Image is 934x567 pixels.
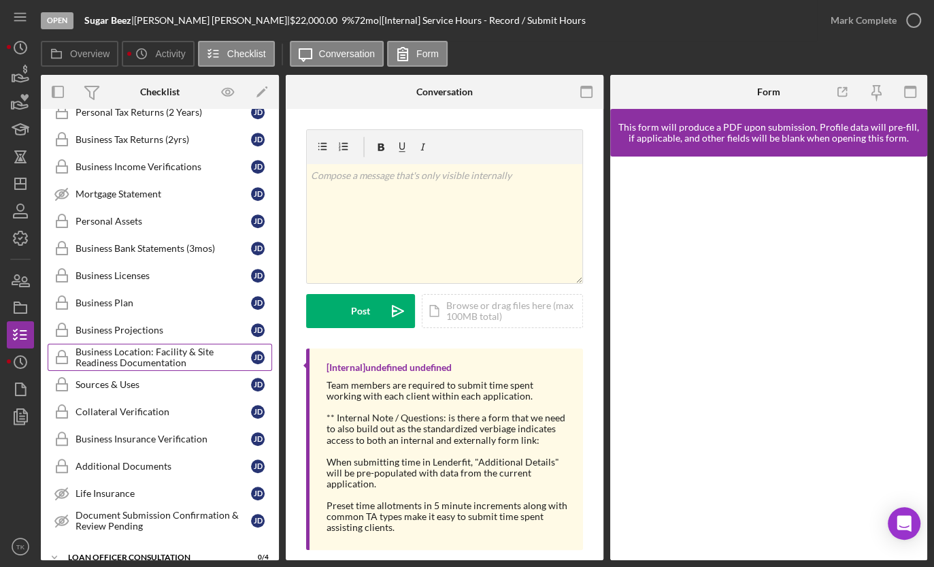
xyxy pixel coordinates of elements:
[251,432,265,446] div: J D
[319,48,376,59] label: Conversation
[76,434,251,444] div: Business Insurance Verification
[888,507,920,540] div: Open Intercom Messenger
[76,325,251,336] div: Business Projections
[76,297,251,308] div: Business Plan
[251,323,265,337] div: J D
[251,106,265,119] div: J D
[140,86,180,97] div: Checklist
[251,351,265,364] div: J D
[48,453,272,480] a: Additional DocumentsJD
[251,378,265,391] div: J D
[76,406,251,417] div: Collateral Verification
[251,242,265,255] div: J D
[290,41,384,67] button: Conversation
[68,553,235,562] div: Loan Officer Consultation
[251,160,265,174] div: J D
[327,362,452,373] div: [Internal] undefined undefined
[327,380,569,402] div: Team members are required to submit time spent working with each client within each application.
[76,107,251,118] div: Personal Tax Returns (2 Years)
[76,189,251,199] div: Mortgage Statement
[76,243,251,254] div: Business Bank Statements (3mos)
[48,480,272,507] a: Life InsuranceJD
[76,461,251,472] div: Additional Documents
[341,15,354,26] div: 9 %
[84,15,134,26] div: |
[831,7,897,34] div: Mark Complete
[227,48,266,59] label: Checklist
[48,425,272,453] a: Business Insurance VerificationJD
[251,296,265,310] div: J D
[48,153,272,180] a: Business Income VerificationsJD
[327,500,569,533] div: Preset time allotments in 5 minute increments along with common TA types make it easy to submit t...
[416,86,473,97] div: Conversation
[76,379,251,390] div: Sources & Uses
[48,371,272,398] a: Sources & UsesJD
[134,15,290,26] div: [PERSON_NAME] [PERSON_NAME] |
[48,208,272,235] a: Personal AssetsJD
[48,99,272,126] a: Personal Tax Returns (2 Years)JD
[416,48,439,59] label: Form
[76,161,251,172] div: Business Income Verifications
[84,14,131,26] b: Sugar Beez
[327,457,569,489] div: When submitting time in Lenderfit, "Additional Details" will be pre-populated with data from the ...
[41,41,118,67] button: Overview
[48,180,272,208] a: Mortgage StatementJD
[379,15,586,26] div: | [Internal] Service Hours - Record / Submit Hours
[251,514,265,528] div: J D
[354,15,379,26] div: 72 mo
[76,270,251,281] div: Business Licenses
[48,344,272,371] a: Business Location: Facility & Site Readiness DocumentationJD
[76,488,251,499] div: Life Insurance
[122,41,194,67] button: Activity
[244,553,269,562] div: 0 / 4
[48,126,272,153] a: Business Tax Returns (2yrs)JD
[41,12,73,29] div: Open
[76,510,251,532] div: Document Submission Confirmation & Review Pending
[48,289,272,317] a: Business PlanJD
[76,134,251,145] div: Business Tax Returns (2yrs)
[757,86,780,97] div: Form
[251,269,265,282] div: J D
[198,41,275,67] button: Checklist
[251,187,265,201] div: J D
[327,412,569,445] div: ** Internal Note / Questions: is there a form that we need to also build out as the standardized ...
[70,48,110,59] label: Overview
[251,459,265,473] div: J D
[16,543,25,551] text: TK
[251,405,265,419] div: J D
[76,346,251,368] div: Business Location: Facility & Site Readiness Documentation
[817,7,927,34] button: Mark Complete
[306,294,415,328] button: Post
[624,170,916,547] iframe: Lenderfit form
[48,235,272,262] a: Business Bank Statements (3mos)JD
[48,317,272,344] a: Business ProjectionsJD
[48,398,272,425] a: Collateral VerificationJD
[76,216,251,227] div: Personal Assets
[617,122,921,144] div: This form will produce a PDF upon submission. Profile data will pre-fill, if applicable, and othe...
[48,507,272,534] a: Document Submission Confirmation & Review PendingJD
[251,133,265,146] div: J D
[290,15,341,26] div: $22,000.00
[155,48,185,59] label: Activity
[251,487,265,500] div: J D
[387,41,448,67] button: Form
[7,533,34,560] button: TK
[351,294,370,328] div: Post
[48,262,272,289] a: Business LicensesJD
[251,214,265,228] div: J D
